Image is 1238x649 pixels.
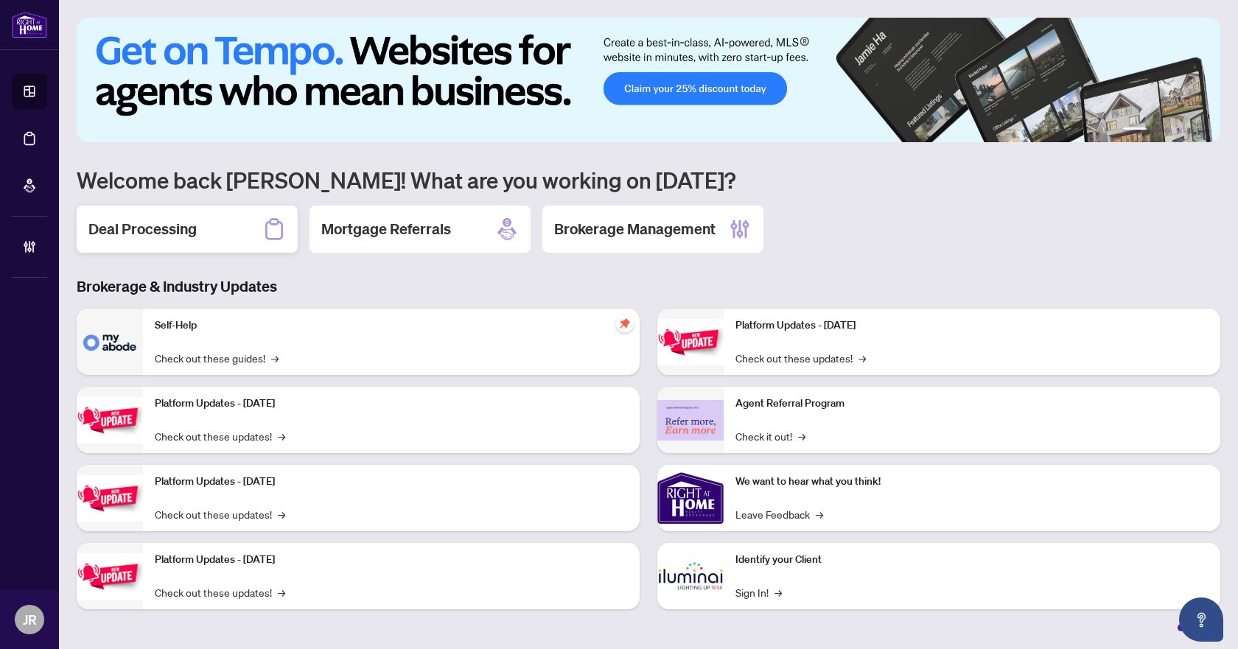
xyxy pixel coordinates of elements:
h2: Deal Processing [88,219,197,239]
img: Platform Updates - September 16, 2025 [77,397,143,443]
span: → [774,584,782,600]
a: Check out these updates!→ [155,506,285,522]
span: → [278,506,285,522]
a: Leave Feedback→ [735,506,823,522]
img: Platform Updates - July 21, 2025 [77,475,143,522]
img: logo [12,11,47,38]
a: Check out these updates!→ [155,428,285,444]
p: Agent Referral Program [735,396,1209,412]
button: 5 [1188,127,1194,133]
button: 6 [1200,127,1206,133]
span: → [816,506,823,522]
p: Platform Updates - [DATE] [155,396,628,412]
span: → [278,584,285,600]
img: Agent Referral Program [657,400,724,441]
a: Sign In!→ [735,584,782,600]
h3: Brokerage & Industry Updates [77,276,1220,297]
p: Platform Updates - [DATE] [155,552,628,568]
p: Platform Updates - [DATE] [735,318,1209,334]
button: 3 [1164,127,1170,133]
span: → [798,428,805,444]
p: Identify your Client [735,552,1209,568]
h2: Mortgage Referrals [321,219,451,239]
button: 4 [1176,127,1182,133]
h1: Welcome back [PERSON_NAME]! What are you working on [DATE]? [77,166,1220,194]
span: JR [23,609,37,630]
img: Self-Help [77,309,143,375]
p: Self-Help [155,318,628,334]
p: Platform Updates - [DATE] [155,474,628,490]
button: 1 [1123,127,1147,133]
img: Identify your Client [657,543,724,609]
p: We want to hear what you think! [735,474,1209,490]
img: Slide 0 [77,18,1220,142]
span: → [278,428,285,444]
a: Check it out!→ [735,428,805,444]
a: Check out these updates!→ [735,350,866,366]
span: → [271,350,279,366]
img: Platform Updates - July 8, 2025 [77,553,143,600]
img: Platform Updates - June 23, 2025 [657,319,724,365]
h2: Brokerage Management [554,219,716,239]
button: Open asap [1179,597,1223,642]
button: 2 [1153,127,1158,133]
span: → [858,350,866,366]
a: Check out these updates!→ [155,584,285,600]
span: pushpin [616,315,634,332]
a: Check out these guides!→ [155,350,279,366]
img: We want to hear what you think! [657,465,724,531]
